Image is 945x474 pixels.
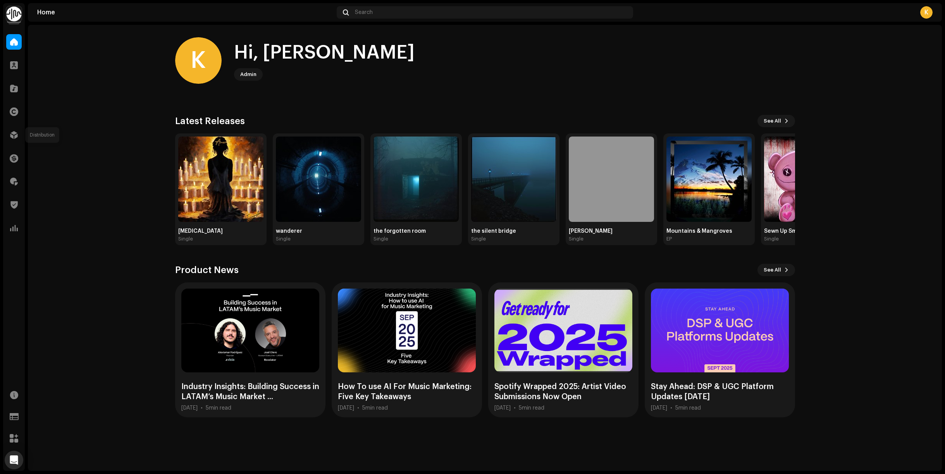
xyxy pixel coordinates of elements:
div: Industry Insights: Building Success in LATAM’s Music Market ... [181,382,319,402]
div: Hi, [PERSON_NAME] [234,40,415,65]
div: [DATE] [494,405,511,411]
div: Single [764,236,779,242]
div: Open Intercom Messenger [5,451,23,469]
img: fb32484a-1b90-4a3b-a5d1-1a186e4eb76f [471,137,556,222]
div: the forgotten room [374,228,459,234]
div: • [514,405,516,411]
div: Single [374,236,388,242]
img: 0f74c21f-6d1c-4dbc-9196-dbddad53419e [6,6,22,22]
div: 5 [519,405,544,411]
div: K [920,6,933,19]
div: Single [178,236,193,242]
div: 5 [206,405,231,411]
img: 01d2bac4-16d6-41cf-8a5e-928f03248b9b [374,137,459,222]
h3: Latest Releases [175,115,245,127]
span: min read [365,405,388,411]
div: Admin [240,70,256,79]
div: EP [666,236,672,242]
h3: Product News [175,264,239,276]
div: the silent bridge [471,228,556,234]
div: [DATE] [181,405,198,411]
span: min read [209,405,231,411]
div: 5 [675,405,701,411]
span: min read [678,405,701,411]
span: See All [764,262,781,278]
img: 02ec1a05-28ee-4f76-a828-ead7ff25ebce [276,137,361,222]
div: [DATE] [651,405,667,411]
img: a0f7aa6e-0b91-4581-801c-a44e14419d36 [764,137,849,222]
img: 2a605f41-b738-4eac-9002-07fdc99e79c4 [666,137,752,222]
button: See All [757,264,795,276]
div: Spotify Wrapped 2025: Artist Video Submissions Now Open [494,382,632,402]
div: [DATE] [338,405,354,411]
div: Single [471,236,486,242]
span: min read [522,405,544,411]
div: 5 [362,405,388,411]
div: Single [276,236,291,242]
div: • [357,405,359,411]
img: 23bcae1b-a19b-47d4-894b-c83f3970f51c [569,137,654,222]
button: See All [757,115,795,127]
div: How To use AI For Music Marketing: Five Key Takeaways [338,382,476,402]
span: See All [764,113,781,129]
div: K [175,37,222,84]
div: • [670,405,672,411]
span: Search [355,9,373,16]
div: [MEDICAL_DATA] [178,228,263,234]
div: • [201,405,203,411]
div: wanderer [276,228,361,234]
div: Home [37,9,334,16]
div: Stay Ahead: DSP & UGC Platform Updates [DATE] [651,382,789,402]
div: Sewn Up Smile [764,228,849,234]
div: [PERSON_NAME] [569,228,654,234]
img: 89e69686-c0fb-4701-8e69-9f3a42418080 [178,137,263,222]
div: Mountains & Mangroves [666,228,752,234]
div: Single [569,236,584,242]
